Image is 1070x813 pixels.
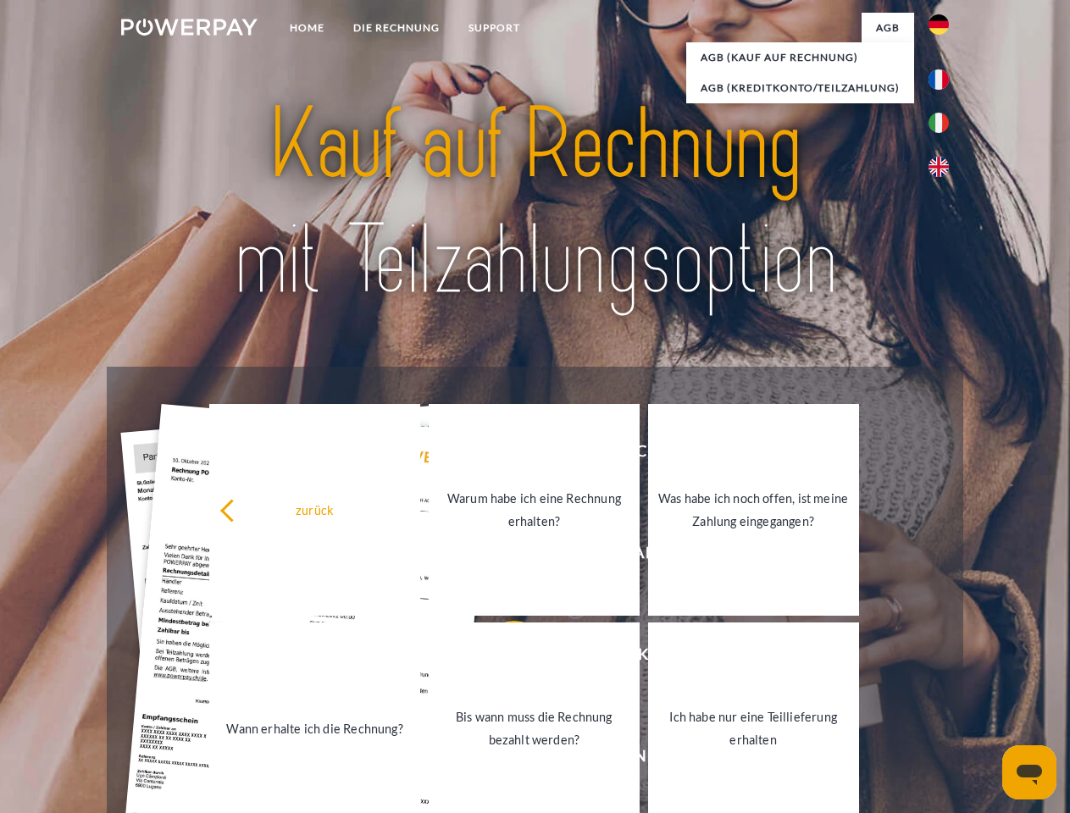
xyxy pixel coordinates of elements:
img: en [929,157,949,177]
a: AGB (Kreditkonto/Teilzahlung) [686,73,914,103]
img: it [929,113,949,133]
img: title-powerpay_de.svg [162,81,908,324]
a: AGB (Kauf auf Rechnung) [686,42,914,73]
a: SUPPORT [454,13,535,43]
div: Warum habe ich eine Rechnung erhalten? [439,487,629,533]
div: Bis wann muss die Rechnung bezahlt werden? [439,705,629,751]
div: zurück [219,498,410,521]
img: logo-powerpay-white.svg [121,19,258,36]
div: Wann erhalte ich die Rechnung? [219,716,410,739]
a: Was habe ich noch offen, ist meine Zahlung eingegangen? [648,404,859,616]
a: agb [862,13,914,43]
iframe: Schaltfläche zum Öffnen des Messaging-Fensters [1002,745,1056,799]
a: DIE RECHNUNG [339,13,454,43]
img: fr [929,69,949,90]
div: Ich habe nur eine Teillieferung erhalten [658,705,849,751]
img: de [929,14,949,35]
div: Was habe ich noch offen, ist meine Zahlung eingegangen? [658,487,849,533]
a: Home [275,13,339,43]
